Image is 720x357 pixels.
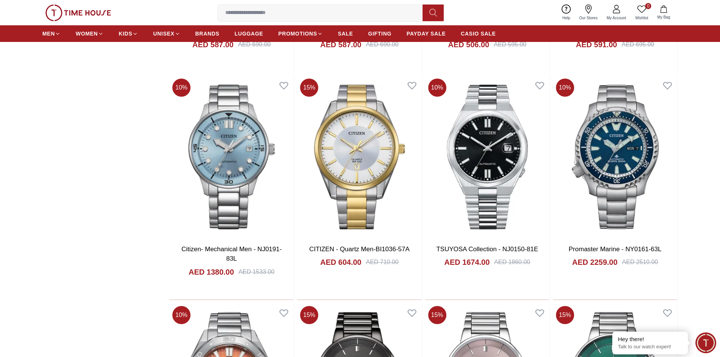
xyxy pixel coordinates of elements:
[195,27,220,40] a: BRANDS
[320,39,361,50] h4: AED 587.00
[461,30,496,37] span: CASIO SALE
[338,27,353,40] a: SALE
[407,27,446,40] a: PAYDAY SALE
[169,76,294,238] img: Citizen- Mechanical Men - NJ0191-83L
[42,30,55,37] span: MEN
[618,344,682,350] p: Talk to our watch expert!
[76,27,104,40] a: WOMEN
[461,27,496,40] a: CASIO SALE
[645,3,651,9] span: 0
[631,3,653,22] a: 0Wishlist
[695,332,716,353] div: Chat Widget
[235,27,263,40] a: LUGGAGE
[119,27,138,40] a: KIDS
[278,30,317,37] span: PROMOTIONS
[494,40,526,49] div: AED 595.00
[76,30,98,37] span: WOMEN
[153,30,174,37] span: UNISEX
[618,335,682,343] div: Hey there!
[553,76,677,238] img: Promaster Marine - NY0161-63L
[235,30,263,37] span: LUGGAGE
[622,258,658,267] div: AED 2510.00
[569,246,662,253] a: Promaster Marine - NY0161-63L
[338,30,353,37] span: SALE
[119,30,132,37] span: KIDS
[653,4,675,22] button: My Bag
[238,267,274,277] div: AED 1533.00
[189,267,234,277] h4: AED 1380.00
[556,306,574,324] span: 15 %
[654,14,673,20] span: My Bag
[576,15,601,21] span: Our Stores
[622,40,654,49] div: AED 695.00
[604,15,629,21] span: My Account
[366,40,398,49] div: AED 690.00
[195,30,220,37] span: BRANDS
[448,39,489,50] h4: AED 506.00
[366,258,398,267] div: AED 710.00
[192,39,234,50] h4: AED 587.00
[42,27,60,40] a: MEN
[575,3,602,22] a: Our Stores
[309,246,409,253] a: CITIZEN - Quartz Men-BI1036-57A
[320,257,361,267] h4: AED 604.00
[407,30,446,37] span: PAYDAY SALE
[181,246,282,263] a: Citizen- Mechanical Men - NJ0191-83L
[300,306,318,324] span: 15 %
[556,79,574,97] span: 10 %
[632,15,651,21] span: Wishlist
[368,27,392,40] a: GIFTING
[436,246,538,253] a: TSUYOSA Collection - NJ0150-81E
[576,39,617,50] h4: AED 591.00
[494,258,530,267] div: AED 1860.00
[45,5,111,21] img: ...
[558,3,575,22] a: Help
[368,30,392,37] span: GIFTING
[428,306,446,324] span: 15 %
[238,40,271,49] div: AED 690.00
[297,76,421,238] img: CITIZEN - Quartz Men-BI1036-57A
[172,79,190,97] span: 10 %
[172,306,190,324] span: 10 %
[300,79,318,97] span: 15 %
[559,15,573,21] span: Help
[278,27,323,40] a: PROMOTIONS
[425,76,550,238] img: TSUYOSA Collection - NJ0150-81E
[428,79,446,97] span: 10 %
[153,27,180,40] a: UNISEX
[572,257,618,267] h4: AED 2259.00
[444,257,489,267] h4: AED 1674.00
